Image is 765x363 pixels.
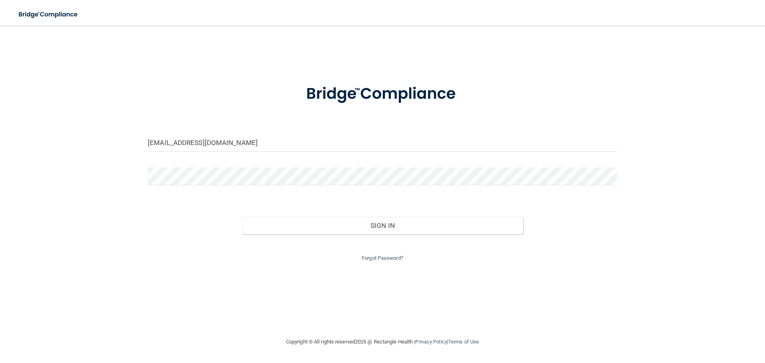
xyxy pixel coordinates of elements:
[627,306,755,338] iframe: Drift Widget Chat Controller
[362,255,403,261] a: Forgot Password?
[237,329,528,355] div: Copyright © All rights reserved 2025 @ Rectangle Health | |
[12,6,85,23] img: bridge_compliance_login_screen.278c3ca4.svg
[415,339,447,345] a: Privacy Policy
[242,217,524,234] button: Sign In
[448,339,479,345] a: Terms of Use
[148,134,617,152] input: Email
[290,73,475,115] img: bridge_compliance_login_screen.278c3ca4.svg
